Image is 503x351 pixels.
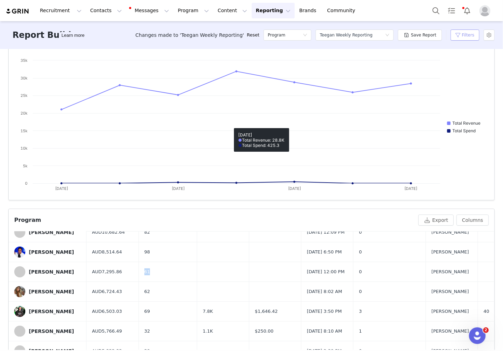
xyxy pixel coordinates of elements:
span: [PERSON_NAME] [431,229,469,236]
span: 82 [144,229,150,236]
a: Tasks [444,3,459,18]
span: AUD7,295.86 [92,268,122,275]
span: [DATE] 12:00 PM [307,268,345,275]
a: Brands [295,3,322,18]
span: [PERSON_NAME] [431,249,469,256]
span: [DATE] 8:02 AM [307,288,342,295]
text: 15k [20,128,27,133]
img: 43491dde-44ef-4a3c-9f29-cb79391f6a64.jpg [14,286,25,297]
span: AUD8,514.64 [92,249,122,256]
text: Total Revenue [452,120,480,126]
span: 0 [359,268,362,275]
span: 32 [144,328,150,335]
div: [PERSON_NAME] [29,328,74,334]
span: 0 [359,229,362,236]
img: 5e76d277-e733-4f8c-bb43-19d5f3ade946--s.jpg [14,246,25,258]
text: 10k [20,146,27,151]
span: [DATE] 6:50 PM [307,249,342,256]
button: Export [418,215,454,226]
span: AUD6,724.43 [92,288,122,295]
a: [PERSON_NAME] [14,306,81,317]
h5: Program [268,30,285,40]
a: [PERSON_NAME] [14,227,81,238]
button: Reporting [252,3,295,18]
text: Total Spend [452,128,476,133]
span: 0 [359,288,362,295]
button: Contacts [86,3,126,18]
button: Columns [456,215,489,226]
div: [PERSON_NAME] [29,289,74,294]
span: 62 [144,288,150,295]
text: [DATE] [55,186,68,191]
text: 5k [23,164,27,168]
button: Content [213,3,251,18]
button: Messages [126,3,173,18]
img: placeholder-profile.jpg [479,5,491,16]
i: icon: down [385,33,389,38]
a: [PERSON_NAME] [14,246,81,258]
span: 61 [144,268,150,275]
button: Save Report [398,30,442,41]
i: icon: down [303,33,307,38]
div: Tooltip anchor [60,32,86,39]
button: Notifications [460,3,475,18]
button: Program [174,3,213,18]
text: [DATE] [172,186,185,191]
button: Recruitment [36,3,86,18]
span: Changes made to 'Teegan Weekly Reporting' [135,32,244,39]
span: AUD6,503.03 [92,308,122,315]
span: 2 [483,327,489,333]
text: 30k [20,76,27,81]
span: [DATE] 12:09 PM [307,229,345,236]
a: [PERSON_NAME] [14,286,81,297]
a: Community [323,3,363,18]
img: a6634294-a3a8-4ea6-9de7-4374f0c37dc0.jpg [14,306,25,317]
span: $250.00 [255,328,274,335]
a: [PERSON_NAME] [14,326,81,337]
span: AUD10,682.64 [92,229,125,236]
a: Reset [247,32,259,39]
span: 69 [144,308,150,315]
span: 98 [144,249,150,256]
button: Profile [475,5,497,16]
span: 1 [359,328,362,335]
text: 35k [20,58,27,63]
span: [DATE] 8:10 AM [307,328,342,335]
iframe: Intercom live chat [469,327,486,344]
button: Filters [451,30,479,41]
span: 0 [359,249,362,256]
span: 1.1K [203,328,213,335]
a: [PERSON_NAME] [14,266,81,277]
div: [PERSON_NAME] [29,309,74,314]
text: 0 [25,181,27,186]
img: grin logo [6,8,30,15]
span: [PERSON_NAME] [431,308,469,315]
span: [DATE] 3:50 PM [307,308,342,315]
text: 25k [20,93,27,98]
div: Program [14,216,41,224]
text: [DATE] [288,186,301,191]
div: [PERSON_NAME] [29,269,74,275]
span: 7.8K [203,308,213,315]
h3: Report Builder [12,29,81,41]
text: 20k [20,111,27,116]
div: [PERSON_NAME] [29,229,74,235]
span: 3 [359,308,362,315]
div: Teegan Weekly Reporting [320,30,372,40]
div: [PERSON_NAME] [29,249,74,255]
span: 40 [484,308,489,315]
text: [DATE] [405,186,418,191]
span: $1,646.42 [255,308,278,315]
span: [PERSON_NAME] [431,288,469,295]
span: AUD5,766.49 [92,328,122,335]
button: Search [428,3,444,18]
span: [PERSON_NAME] [431,328,469,335]
span: [PERSON_NAME] [431,268,469,275]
